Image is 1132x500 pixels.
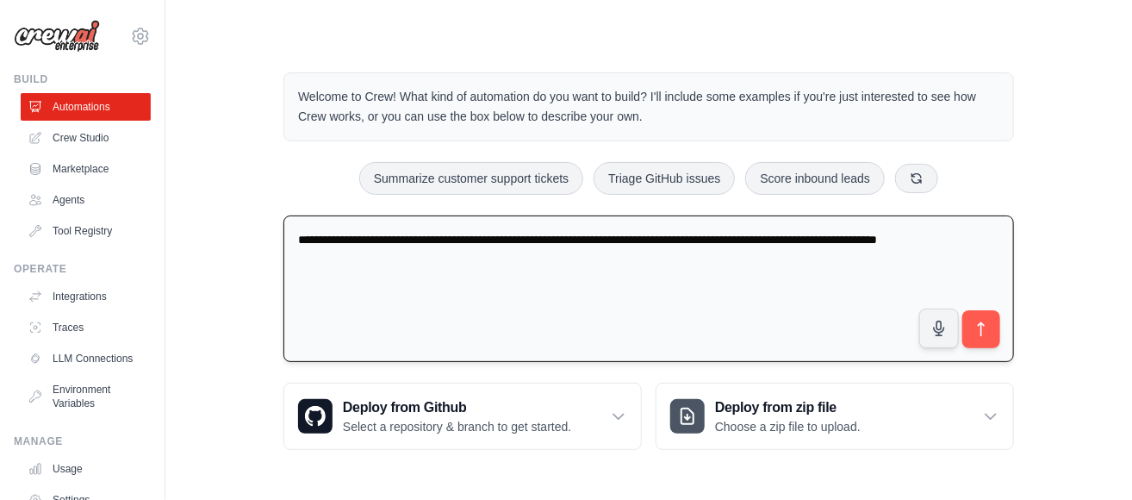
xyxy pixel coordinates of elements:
a: Automations [21,93,151,121]
a: LLM Connections [21,345,151,372]
img: Logo [14,20,100,53]
h3: Deploy from zip file [715,397,861,418]
button: Score inbound leads [745,162,885,195]
div: Manage [14,434,151,448]
div: Operate [14,262,151,276]
p: Select a repository & branch to get started. [343,418,571,435]
h3: Deploy from Github [343,397,571,418]
p: Welcome to Crew! What kind of automation do you want to build? I'll include some examples if you'... [298,87,999,127]
a: Agents [21,186,151,214]
div: Build [14,72,151,86]
iframe: Chat Widget [1046,417,1132,500]
a: Integrations [21,283,151,310]
p: Choose a zip file to upload. [715,418,861,435]
a: Environment Variables [21,376,151,417]
a: Traces [21,314,151,341]
button: Summarize customer support tickets [359,162,583,195]
a: Crew Studio [21,124,151,152]
a: Tool Registry [21,217,151,245]
a: Usage [21,455,151,483]
button: Triage GitHub issues [594,162,735,195]
a: Marketplace [21,155,151,183]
